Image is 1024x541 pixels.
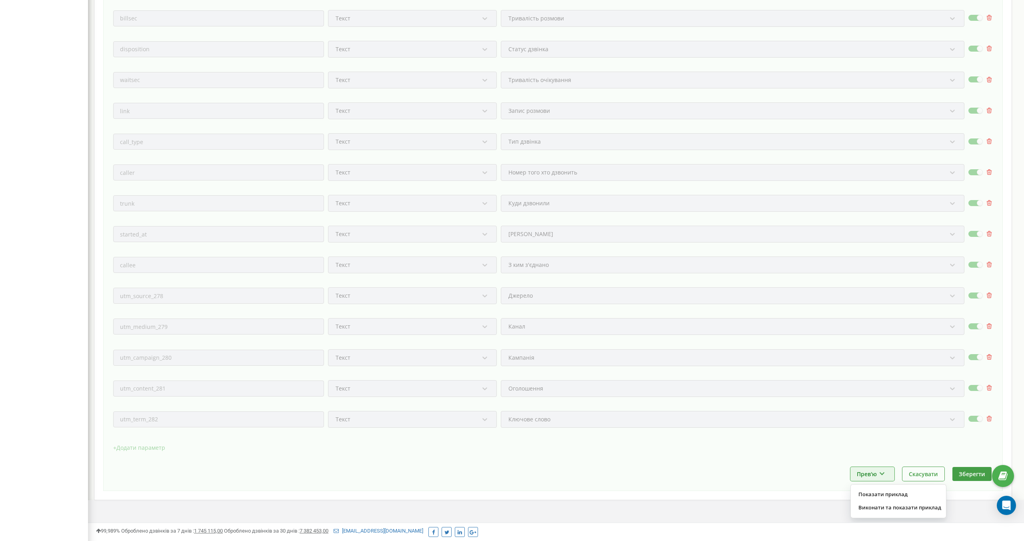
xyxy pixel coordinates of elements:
button: Скасувати [902,467,944,481]
u: 1 745 115,00 [194,528,223,534]
u: 7 382 453,00 [300,528,328,534]
div: Виконати та показати приклад [851,501,946,514]
span: Оброблено дзвінків за 7 днів : [121,528,223,534]
a: [EMAIL_ADDRESS][DOMAIN_NAME] [334,528,423,534]
span: 99,989% [96,528,120,534]
span: Оброблено дзвінків за 30 днів : [224,528,328,534]
div: Open Intercom Messenger [997,496,1016,515]
div: Показати приклад [851,488,946,501]
button: +Додати параметр [113,442,165,454]
button: Прев'ю [850,467,894,481]
button: Зберегти [952,467,992,481]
